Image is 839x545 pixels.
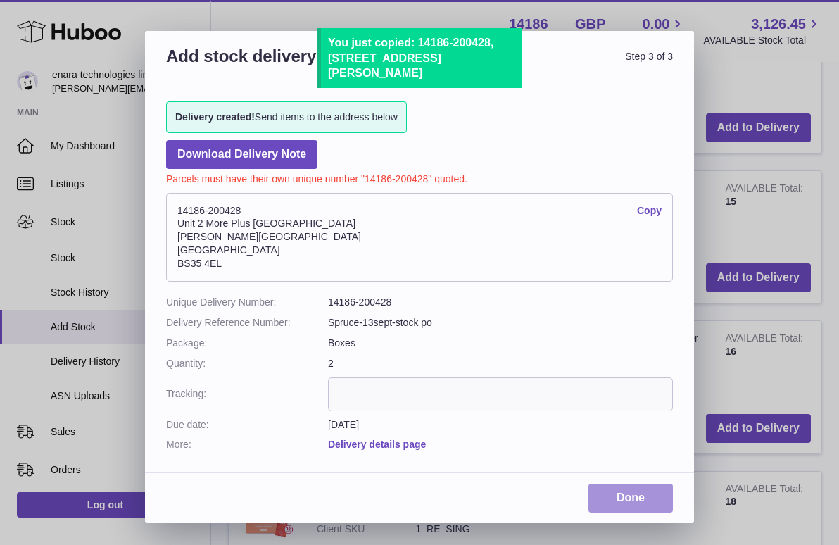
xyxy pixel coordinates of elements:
dt: Quantity: [166,357,328,370]
dt: Package: [166,337,328,350]
a: Copy [637,204,662,218]
h3: Add stock delivery [166,45,419,84]
dd: Spruce-13sept-stock po [328,316,673,330]
a: Download Delivery Note [166,140,317,169]
dd: Boxes [328,337,673,350]
dt: Delivery Reference Number: [166,316,328,330]
dd: 2 [328,357,673,370]
dt: Due date: [166,418,328,432]
span: Send items to the address below [175,111,398,124]
dd: 14186-200428 [328,296,673,309]
a: Done [588,484,673,513]
a: Delivery details page [328,439,426,450]
span: Step 3 of 3 [419,45,673,84]
address: 14186-200428 Unit 2 More Plus [GEOGRAPHIC_DATA] [PERSON_NAME][GEOGRAPHIC_DATA] [GEOGRAPHIC_DATA] ... [166,193,673,282]
dt: Tracking: [166,377,328,411]
dt: More: [166,438,328,451]
p: Parcels must have their own unique number "14186-200428" quoted. [166,169,673,186]
dd: [DATE] [328,418,673,432]
dt: Unique Delivery Number: [166,296,328,309]
strong: Delivery created! [175,111,255,123]
div: You just copied: 14186-200428, [STREET_ADDRESS][PERSON_NAME] [328,35,515,81]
